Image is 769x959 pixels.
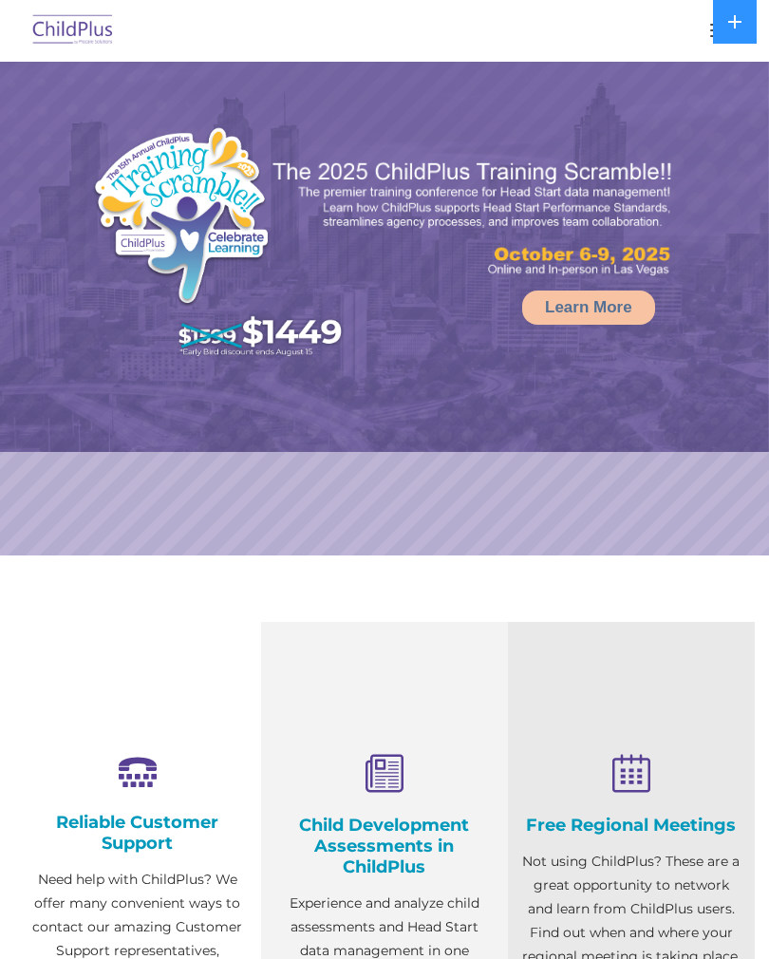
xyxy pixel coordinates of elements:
[275,815,494,877] h4: Child Development Assessments in ChildPlus
[522,291,655,325] a: Learn More
[522,815,741,836] h4: Free Regional Meetings
[28,812,247,854] h4: Reliable Customer Support
[28,9,118,53] img: ChildPlus by Procare Solutions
